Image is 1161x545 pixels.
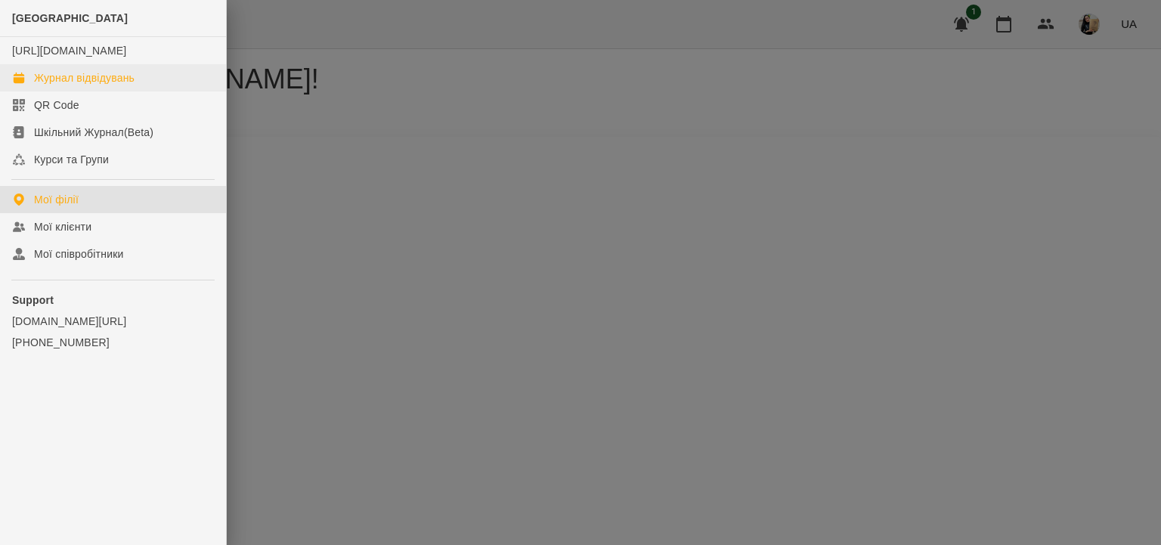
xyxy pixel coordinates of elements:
[12,293,214,308] p: Support
[34,219,91,234] div: Мої клієнти
[34,125,153,140] div: Шкільний Журнал(Beta)
[12,12,128,24] span: [GEOGRAPHIC_DATA]
[34,70,135,85] div: Журнал відвідувань
[34,246,124,262] div: Мої співробітники
[34,98,79,113] div: QR Code
[12,335,214,350] a: [PHONE_NUMBER]
[12,45,126,57] a: [URL][DOMAIN_NAME]
[34,192,79,207] div: Мої філії
[12,314,214,329] a: [DOMAIN_NAME][URL]
[34,152,109,167] div: Курси та Групи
